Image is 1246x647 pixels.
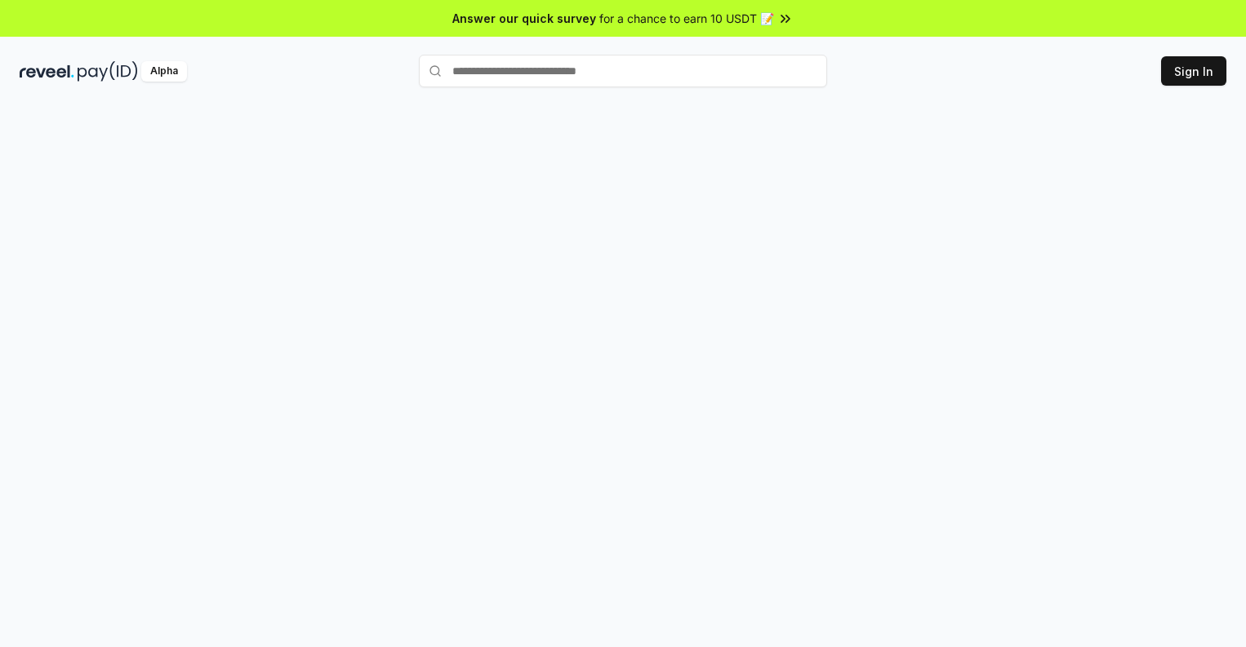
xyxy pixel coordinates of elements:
[141,61,187,82] div: Alpha
[452,10,596,27] span: Answer our quick survey
[599,10,774,27] span: for a chance to earn 10 USDT 📝
[20,61,74,82] img: reveel_dark
[78,61,138,82] img: pay_id
[1161,56,1226,86] button: Sign In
